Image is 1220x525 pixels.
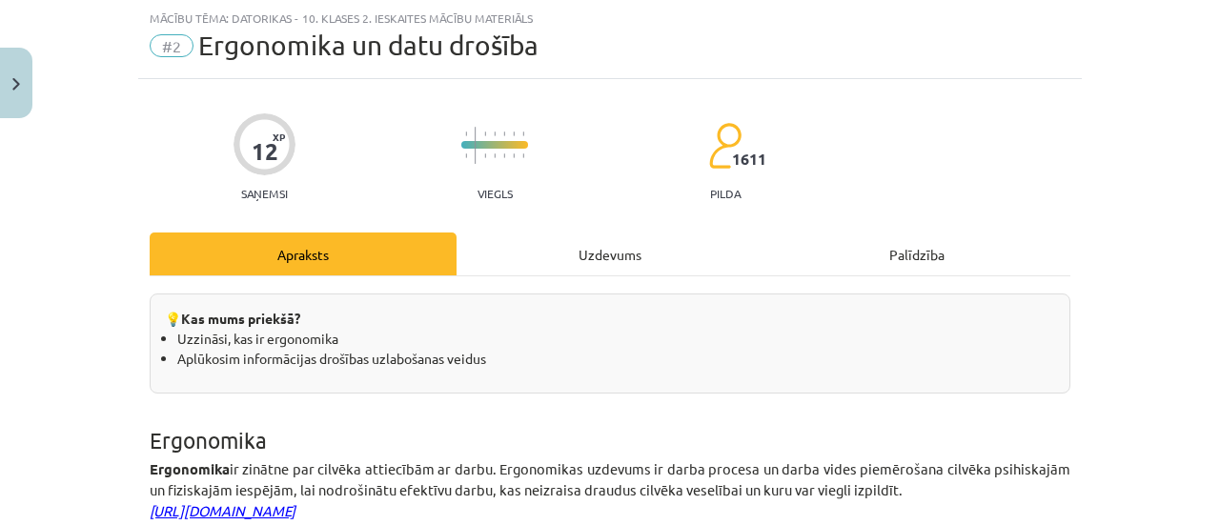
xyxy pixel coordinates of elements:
span: Ergonomika [150,459,230,478]
span: #2 [150,34,193,57]
div: 💡 [150,293,1070,394]
h1: Ergonomika [150,394,1070,453]
img: icon-long-line-d9ea69661e0d244f92f715978eff75569469978d946b2353a9bb055b3ed8787d.svg [475,127,477,164]
li: Uzzināsi, kas ir ergonomika [177,329,1055,349]
p: Saņemsi [234,187,295,200]
img: icon-short-line-57e1e144782c952c97e751825c79c345078a6d821885a25fce030b3d8c18986b.svg [465,131,467,136]
img: icon-short-line-57e1e144782c952c97e751825c79c345078a6d821885a25fce030b3d8c18986b.svg [513,153,515,158]
p: pilda [710,187,741,200]
div: 12 [252,138,278,165]
span: 1611 [732,151,766,168]
div: Mācību tēma: Datorikas - 10. klases 2. ieskaites mācību materiāls [150,11,1070,25]
span: Ergonomika un datu drošība [198,30,539,61]
div: Apraksts [150,232,457,275]
img: icon-short-line-57e1e144782c952c97e751825c79c345078a6d821885a25fce030b3d8c18986b.svg [513,131,515,136]
strong: Kas mums priekšā? [181,310,300,327]
img: icon-short-line-57e1e144782c952c97e751825c79c345078a6d821885a25fce030b3d8c18986b.svg [522,153,524,158]
div: Palīdzība [763,232,1070,275]
img: icon-short-line-57e1e144782c952c97e751825c79c345078a6d821885a25fce030b3d8c18986b.svg [465,153,467,158]
img: icon-short-line-57e1e144782c952c97e751825c79c345078a6d821885a25fce030b3d8c18986b.svg [484,153,486,158]
li: Aplūkosim informācijas drošības uzlabošanas veidus [177,349,1055,369]
img: icon-short-line-57e1e144782c952c97e751825c79c345078a6d821885a25fce030b3d8c18986b.svg [522,131,524,136]
span: XP [273,131,285,142]
img: students-c634bb4e5e11cddfef0936a35e636f08e4e9abd3cc4e673bd6f9a4125e45ecb1.svg [708,122,742,170]
img: icon-short-line-57e1e144782c952c97e751825c79c345078a6d821885a25fce030b3d8c18986b.svg [503,131,505,136]
p: Viegls [478,187,513,200]
img: icon-short-line-57e1e144782c952c97e751825c79c345078a6d821885a25fce030b3d8c18986b.svg [503,153,505,158]
span: ir zinātne par cilvēka attiecībām ar darbu. Ergonomikas uzdevums ir darba procesa un darba vides ... [150,459,1070,498]
img: icon-short-line-57e1e144782c952c97e751825c79c345078a6d821885a25fce030b3d8c18986b.svg [494,131,496,136]
img: icon-short-line-57e1e144782c952c97e751825c79c345078a6d821885a25fce030b3d8c18986b.svg [494,153,496,158]
div: Uzdevums [457,232,763,275]
img: icon-short-line-57e1e144782c952c97e751825c79c345078a6d821885a25fce030b3d8c18986b.svg [484,131,486,136]
a: [URL][DOMAIN_NAME] [150,501,295,519]
img: icon-close-lesson-0947bae3869378f0d4975bcd49f059093ad1ed9edebbc8119c70593378902aed.svg [12,78,20,91]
